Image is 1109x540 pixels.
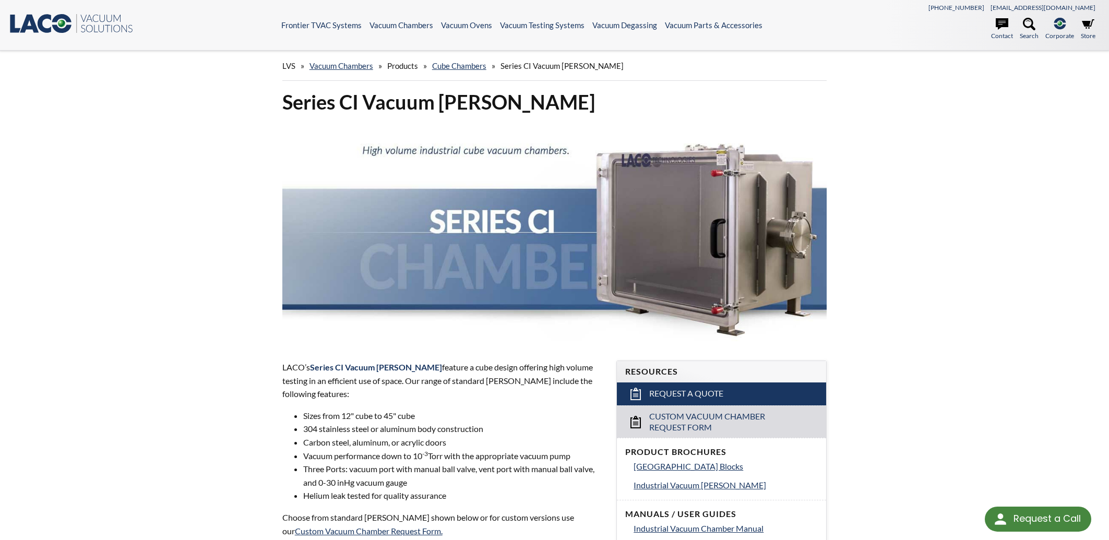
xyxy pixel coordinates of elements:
span: [GEOGRAPHIC_DATA] Blocks [634,461,743,471]
a: Store [1081,18,1095,41]
span: Industrial Vacuum Chamber Manual [634,523,764,533]
span: Industrial Vacuum [PERSON_NAME] [634,480,766,490]
li: Vacuum performance down to 10 Torr with the appropriate vacuum pump [303,449,604,463]
a: Cube Chambers [432,61,486,70]
a: Vacuum Chambers [369,20,433,30]
strong: Series CI Vacuum [PERSON_NAME] [310,362,442,372]
a: Vacuum Testing Systems [500,20,585,30]
li: 304 stainless steel or aluminum body construction [303,422,604,436]
li: Helium leak tested for quality assurance [303,489,604,502]
li: Sizes from 12" cube to 45" cube [303,409,604,423]
a: Industrial Vacuum Chamber Manual [634,522,818,535]
img: round button [992,511,1009,527]
p: LACO’s feature a cube design offering high volume testing in an efficient use of space. Our range... [282,361,604,401]
div: Request a Call [1013,507,1081,531]
a: Vacuum Ovens [441,20,492,30]
h4: Manuals / User Guides [625,509,818,520]
a: [EMAIL_ADDRESS][DOMAIN_NAME] [991,4,1095,11]
a: Search [1020,18,1039,41]
span: Corporate [1045,31,1074,41]
span: Custom Vacuum Chamber Request Form [649,411,796,433]
span: Series CI Vacuum [PERSON_NAME] [500,61,624,70]
a: [GEOGRAPHIC_DATA] Blocks [634,460,818,473]
sup: -3 [422,450,428,458]
a: Vacuum Degassing [592,20,657,30]
a: Vacuum Chambers [309,61,373,70]
a: Request a Quote [617,382,826,405]
a: Vacuum Parts & Accessories [665,20,762,30]
h4: Resources [625,366,818,377]
span: LVS [282,61,295,70]
span: Request a Quote [649,388,723,399]
div: » » » » [282,51,827,81]
a: Custom Vacuum Chamber Request Form. [295,526,443,536]
a: Contact [991,18,1013,41]
p: Choose from standard [PERSON_NAME] shown below or for custom versions use our [282,511,604,537]
li: Three Ports: vacuum port with manual ball valve, vent port with manual ball valve, and 0-30 inHg ... [303,462,604,489]
img: Series CI Chambers header [282,123,827,341]
a: [PHONE_NUMBER] [928,4,984,11]
a: Frontier TVAC Systems [281,20,362,30]
h4: Product Brochures [625,447,818,458]
li: Carbon steel, aluminum, or acrylic doors [303,436,604,449]
a: Industrial Vacuum [PERSON_NAME] [634,478,818,492]
a: Custom Vacuum Chamber Request Form [617,405,826,438]
span: Products [387,61,418,70]
h1: Series CI Vacuum [PERSON_NAME] [282,89,827,115]
div: Request a Call [985,507,1091,532]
